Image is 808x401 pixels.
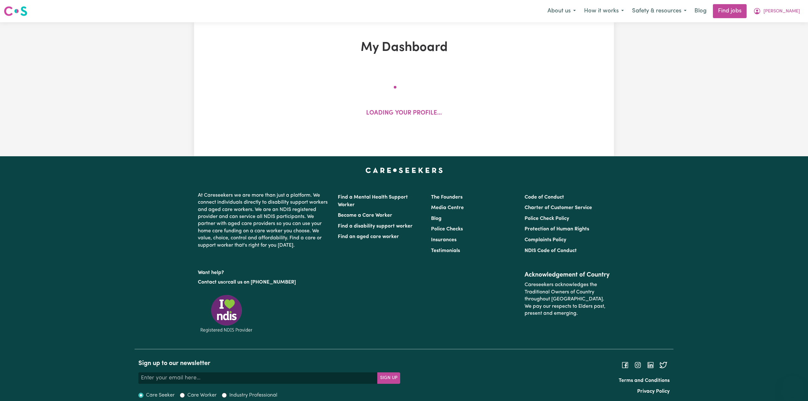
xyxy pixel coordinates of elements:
label: Care Seeker [146,391,175,399]
a: Find jobs [713,4,747,18]
p: At Careseekers we are more than just a platform. We connect individuals directly to disability su... [198,189,330,251]
img: Careseekers logo [4,5,27,17]
a: Follow Careseekers on Twitter [659,362,667,368]
a: Careseekers home page [366,168,443,173]
label: Care Worker [187,391,217,399]
iframe: Button to launch messaging window [783,376,803,396]
a: Code of Conduct [525,195,564,200]
span: [PERSON_NAME] [763,8,800,15]
h2: Acknowledgement of Country [525,271,610,279]
a: Complaints Policy [525,237,566,243]
h2: Sign up to our newsletter [138,360,400,367]
button: About us [543,4,580,18]
a: Insurances [431,237,456,243]
button: My Account [749,4,804,18]
h1: My Dashboard [268,40,540,55]
a: Follow Careseekers on Instagram [634,362,642,368]
img: Registered NDIS provider [198,294,255,334]
a: Become a Care Worker [338,213,392,218]
a: Contact us [198,280,223,285]
a: Careseekers logo [4,4,27,18]
a: NDIS Code of Conduct [525,248,577,253]
p: Loading your profile... [366,109,442,118]
button: Subscribe [377,372,400,384]
p: or [198,276,330,288]
a: Follow Careseekers on Facebook [621,362,629,368]
a: Testimonials [431,248,460,253]
a: Police Check Policy [525,216,569,221]
a: Follow Careseekers on LinkedIn [647,362,654,368]
a: Charter of Customer Service [525,205,592,210]
label: Industry Professional [229,391,277,399]
a: The Founders [431,195,463,200]
a: call us on [PHONE_NUMBER] [228,280,296,285]
button: How it works [580,4,628,18]
a: Blog [691,4,710,18]
p: Careseekers acknowledges the Traditional Owners of Country throughout [GEOGRAPHIC_DATA]. We pay o... [525,279,610,320]
a: Media Centre [431,205,464,210]
a: Find an aged care worker [338,234,399,239]
a: Find a disability support worker [338,224,413,229]
a: Protection of Human Rights [525,227,589,232]
p: Want help? [198,267,330,276]
input: Enter your email here... [138,372,378,384]
a: Blog [431,216,442,221]
button: Safety & resources [628,4,691,18]
a: Privacy Policy [637,389,670,394]
a: Find a Mental Health Support Worker [338,195,408,208]
a: Police Checks [431,227,463,232]
a: Terms and Conditions [619,378,670,383]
